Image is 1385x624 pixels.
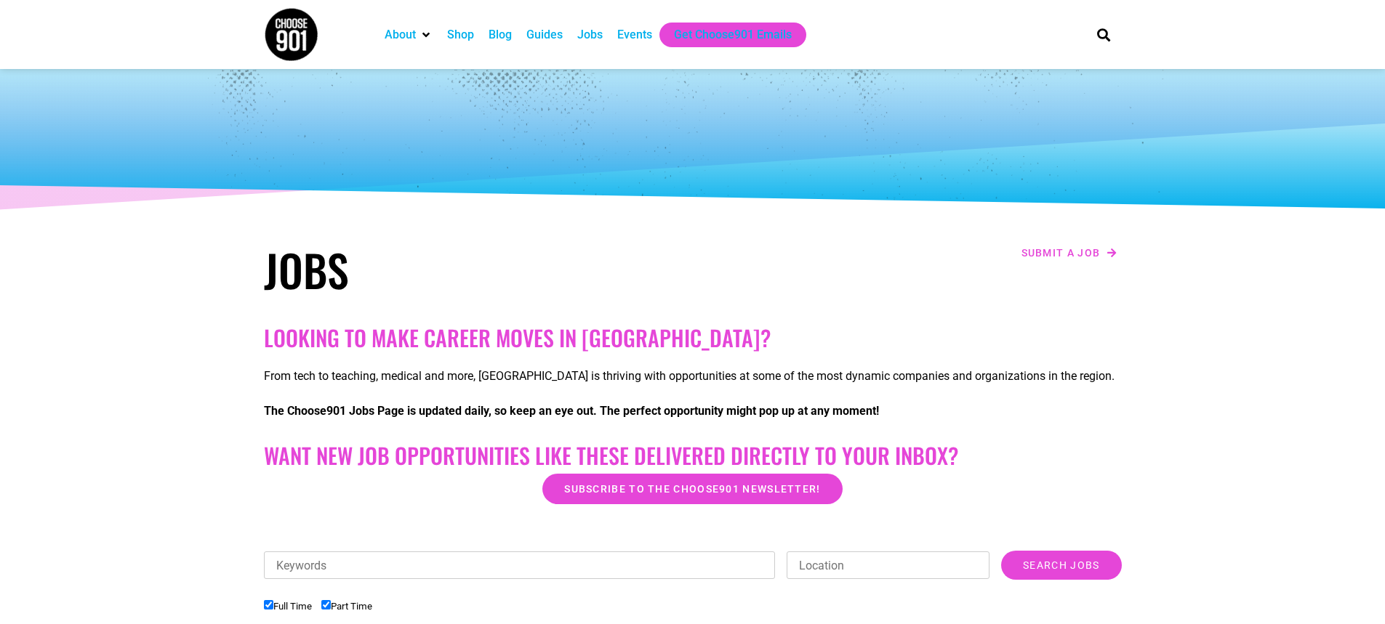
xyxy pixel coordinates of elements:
[385,26,416,44] a: About
[264,404,879,418] strong: The Choose901 Jobs Page is updated daily, so keep an eye out. The perfect opportunity might pop u...
[1017,243,1122,262] a: Submit a job
[321,600,331,609] input: Part Time
[264,551,776,579] input: Keywords
[674,26,792,44] a: Get Choose901 Emails
[264,325,1122,351] h2: Looking to make career moves in [GEOGRAPHIC_DATA]?
[617,26,652,44] a: Events
[1001,551,1121,580] input: Search Jobs
[577,26,603,44] a: Jobs
[264,243,686,296] h1: Jobs
[1021,248,1101,258] span: Submit a job
[377,23,440,47] div: About
[377,23,1072,47] nav: Main nav
[447,26,474,44] a: Shop
[526,26,563,44] a: Guides
[542,474,842,504] a: Subscribe to the Choose901 newsletter!
[264,368,1122,385] p: From tech to teaching, medical and more, [GEOGRAPHIC_DATA] is thriving with opportunities at some...
[264,600,273,609] input: Full Time
[264,442,1122,469] h2: Want New Job Opportunities like these Delivered Directly to your Inbox?
[1091,23,1115,46] div: Search
[787,551,989,579] input: Location
[564,484,820,494] span: Subscribe to the Choose901 newsletter!
[489,26,512,44] a: Blog
[321,601,372,612] label: Part Time
[264,601,312,612] label: Full Time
